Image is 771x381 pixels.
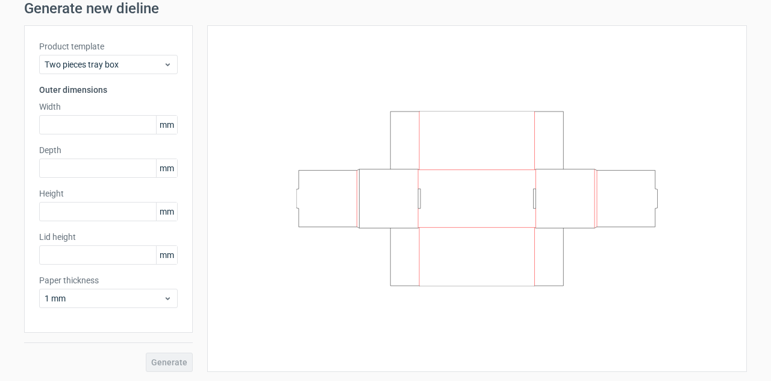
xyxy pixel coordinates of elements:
[39,101,178,113] label: Width
[45,292,163,304] span: 1 mm
[39,84,178,96] h3: Outer dimensions
[39,40,178,52] label: Product template
[156,116,177,134] span: mm
[39,274,178,286] label: Paper thickness
[39,187,178,200] label: Height
[24,1,747,16] h1: Generate new dieline
[156,203,177,221] span: mm
[39,231,178,243] label: Lid height
[156,159,177,177] span: mm
[156,246,177,264] span: mm
[39,144,178,156] label: Depth
[45,58,163,71] span: Two pieces tray box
